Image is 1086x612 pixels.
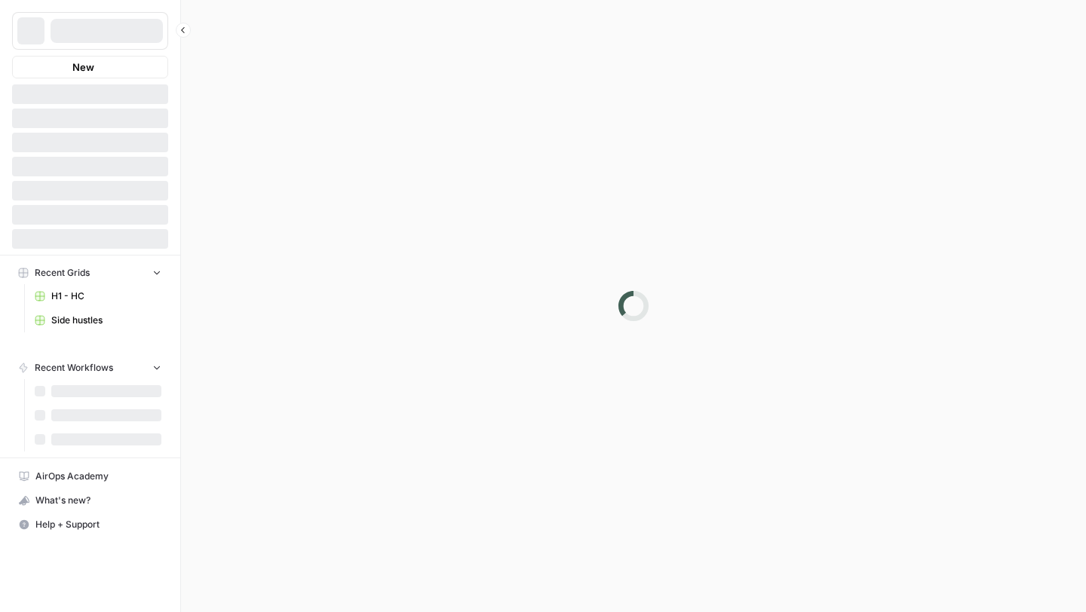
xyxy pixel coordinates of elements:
button: Recent Grids [12,262,168,284]
button: Help + Support [12,513,168,537]
a: H1 - HC [28,284,168,308]
button: New [12,56,168,78]
a: AirOps Academy [12,464,168,488]
span: Side hustles [51,314,161,327]
a: Side hustles [28,308,168,332]
button: What's new? [12,488,168,513]
span: AirOps Academy [35,470,161,483]
span: Recent Grids [35,266,90,280]
span: Help + Support [35,518,161,531]
span: New [72,60,94,75]
button: Recent Workflows [12,356,168,379]
span: H1 - HC [51,289,161,303]
div: What's new? [13,489,167,512]
span: Recent Workflows [35,361,113,375]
